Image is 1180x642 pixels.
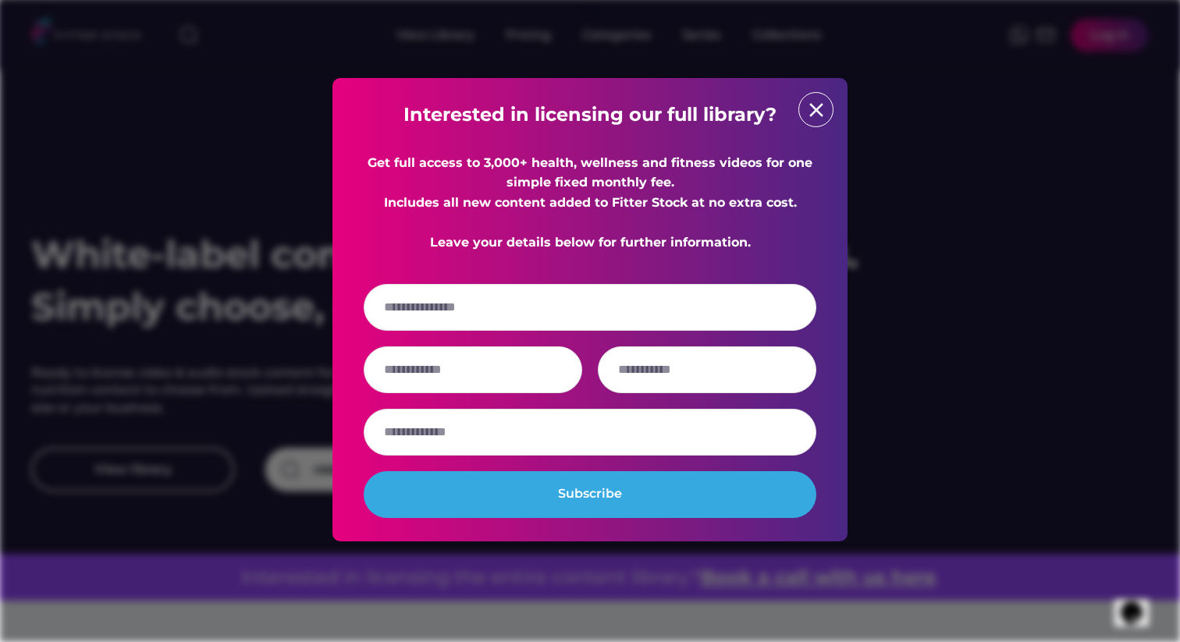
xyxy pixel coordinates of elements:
button: Subscribe [364,471,816,518]
button: close [805,98,828,122]
div: Get full access to 3,000+ health, wellness and fitness videos for one simple fixed monthly fee. I... [364,153,816,253]
strong: Interested in licensing our full library? [403,103,777,126]
iframe: chat widget [1114,580,1164,626]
